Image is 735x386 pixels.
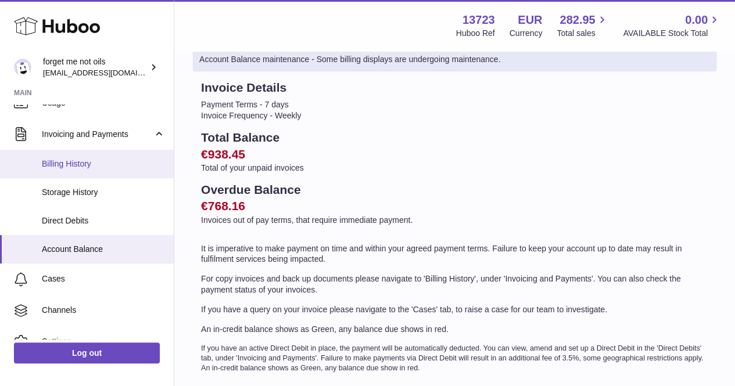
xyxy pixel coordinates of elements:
[201,344,708,373] p: If you have an active Direct Debit in place, the payment will be automatically deducted. You can ...
[201,304,708,315] p: If you have a query on your invoice please navigate to the 'Cases' tab, to raise a case for our t...
[201,198,708,214] h2: €768.16
[557,12,608,39] a: 282.95 Total sales
[42,215,165,226] span: Direct Debits
[201,80,708,96] h2: Invoice Details
[623,28,721,39] span: AVAILABLE Stock Total
[42,336,165,347] span: Settings
[685,12,708,28] span: 0.00
[560,12,595,28] span: 282.95
[43,68,171,77] span: [EMAIL_ADDRESS][DOMAIN_NAME]
[623,12,721,39] a: 0.00 AVAILABLE Stock Total
[42,305,165,316] span: Channels
[201,243,708,265] p: It is imperative to make payment on time and within your agreed payment terms. Failure to keep yo...
[42,187,165,198] span: Storage History
[201,324,708,335] p: An in-credit balance shows as Green, any balance due shows in red.
[456,28,495,39] div: Huboo Ref
[201,273,708,295] p: For copy invoices and back up documents please navigate to 'Billing History', under 'Invoicing an...
[518,12,542,28] strong: EUR
[201,215,708,226] p: Invoices out of pay terms, that require immediate payment.
[14,342,160,363] a: Log out
[201,99,708,110] li: Payment Terms - 7 days
[193,48,716,71] div: Account Balance maintenance - Some billing displays are undergoing maintenance.
[201,163,708,174] p: Total of your unpaid invoices
[14,59,31,76] img: forgetmenothf@gmail.com
[42,158,165,169] span: Billing History
[42,129,153,140] span: Invoicing and Payments
[462,12,495,28] strong: 13723
[43,56,148,78] div: forget me not oils
[510,28,543,39] div: Currency
[201,182,708,198] h2: Overdue Balance
[201,129,708,146] h2: Total Balance
[42,244,165,255] span: Account Balance
[201,146,708,163] h2: €938.45
[557,28,608,39] span: Total sales
[42,273,165,284] span: Cases
[201,110,708,121] li: Invoice Frequency - Weekly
